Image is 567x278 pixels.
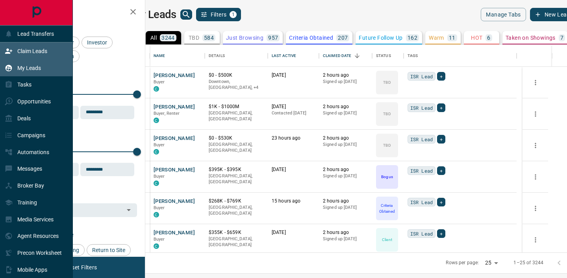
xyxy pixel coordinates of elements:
span: Buyer, Renter [154,111,180,116]
p: 2 hours ago [323,103,368,110]
p: $1K - $1000M [209,103,264,110]
div: + [437,166,445,175]
p: 207 [338,35,348,41]
p: TBD [383,111,391,117]
div: Investor [82,37,113,48]
span: ISR Lead [410,104,433,112]
div: + [437,229,445,238]
button: more [530,171,541,183]
div: Name [150,45,205,67]
span: + [440,72,443,80]
p: Client [382,237,392,243]
p: HOT [471,35,482,41]
div: + [437,103,445,112]
p: Rows per page: [446,260,479,266]
p: 162 [408,35,417,41]
p: 2 hours ago [323,198,368,204]
span: ISR Lead [410,230,433,237]
p: $355K - $659K [209,229,264,236]
span: Buyer [154,237,165,242]
div: Status [376,45,391,67]
button: Manage Tabs [481,8,526,21]
p: 11 [449,35,456,41]
div: condos.ca [154,118,159,123]
p: $268K - $769K [209,198,264,204]
button: Sort [352,50,363,61]
button: search button [180,9,192,20]
div: Details [205,45,268,67]
span: ISR Lead [410,135,433,143]
p: 957 [268,35,278,41]
button: [PERSON_NAME] [154,229,195,237]
p: 584 [204,35,214,41]
span: + [440,230,443,237]
p: 3244 [161,35,175,41]
div: Name [154,45,165,67]
span: 1 [230,12,236,17]
span: ISR Lead [410,198,433,206]
div: Last Active [272,45,296,67]
div: + [437,72,445,81]
p: 2 hours ago [323,135,368,142]
p: 6 [487,35,490,41]
div: Last Active [268,45,319,67]
p: 2 hours ago [323,72,368,79]
div: Tags [404,45,517,67]
span: Investor [84,39,110,46]
div: Details [209,45,225,67]
div: Status [372,45,404,67]
button: Filters1 [196,8,241,21]
p: [DATE] [272,229,315,236]
p: [GEOGRAPHIC_DATA], [GEOGRAPHIC_DATA] [209,142,264,154]
p: [DATE] [272,103,315,110]
button: [PERSON_NAME] [154,72,195,79]
p: $0 - $530K [209,135,264,142]
div: + [437,198,445,206]
p: Signed up [DATE] [323,236,368,242]
p: 15 hours ago [272,198,315,204]
p: [GEOGRAPHIC_DATA], [GEOGRAPHIC_DATA] [209,173,264,185]
span: Buyer [154,79,165,85]
button: Open [123,204,134,215]
p: TBD [383,142,391,148]
button: [PERSON_NAME] [154,135,195,142]
p: Criteria Obtained [377,203,397,214]
p: Signed up [DATE] [323,110,368,116]
span: Return to Site [89,247,128,253]
div: condos.ca [154,243,159,249]
button: more [530,77,541,88]
button: [PERSON_NAME] [154,198,195,205]
span: + [440,167,443,175]
p: Signed up [DATE] [323,142,368,148]
div: condos.ca [154,212,159,217]
span: + [440,135,443,143]
p: $395K - $395K [209,166,264,173]
p: [DATE] [272,72,315,79]
button: Reset Filters [60,261,102,274]
div: condos.ca [154,149,159,155]
div: Claimed Date [323,45,352,67]
p: Warm [429,35,444,41]
button: [PERSON_NAME] [154,103,195,111]
p: 2 hours ago [323,166,368,173]
div: condos.ca [154,86,159,92]
div: 25 [482,257,501,269]
p: Future Follow Up [359,35,402,41]
div: Tags [408,45,418,67]
button: more [530,203,541,214]
div: + [437,135,445,144]
button: more [530,234,541,246]
p: Signed up [DATE] [323,204,368,211]
span: + [440,198,443,206]
p: Contacted [DATE] [272,110,315,116]
span: Buyer [154,174,165,179]
div: Claimed Date [319,45,372,67]
div: condos.ca [154,180,159,186]
p: $0 - $500K [209,72,264,79]
span: + [440,104,443,112]
p: Signed up [DATE] [323,79,368,85]
p: 23 hours ago [272,135,315,142]
p: Just Browsing [226,35,263,41]
p: 7 [560,35,563,41]
p: [GEOGRAPHIC_DATA], [GEOGRAPHIC_DATA] [209,110,264,122]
